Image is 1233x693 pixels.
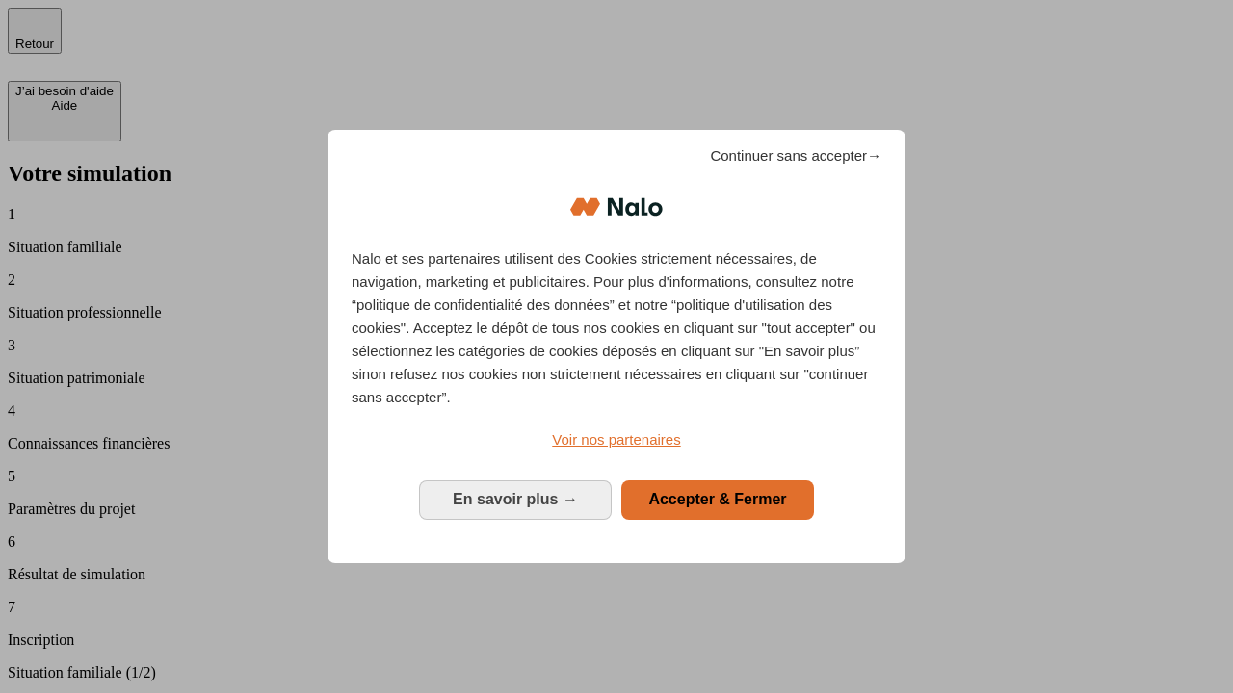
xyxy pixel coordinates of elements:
div: Bienvenue chez Nalo Gestion du consentement [328,130,905,562]
button: En savoir plus: Configurer vos consentements [419,480,612,519]
span: En savoir plus → [453,491,578,507]
img: Logo [570,178,663,236]
a: Voir nos partenaires [352,428,881,451]
span: Continuer sans accepter→ [710,144,881,167]
p: Nalo et ses partenaires utilisent des Cookies strictement nécessaires, de navigation, marketing e... [352,247,881,409]
button: Accepter & Fermer: Accepter notre traitement des données et fermer [621,480,814,519]
span: Accepter & Fermer [648,491,786,507]
span: Voir nos partenaires [552,431,680,448]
